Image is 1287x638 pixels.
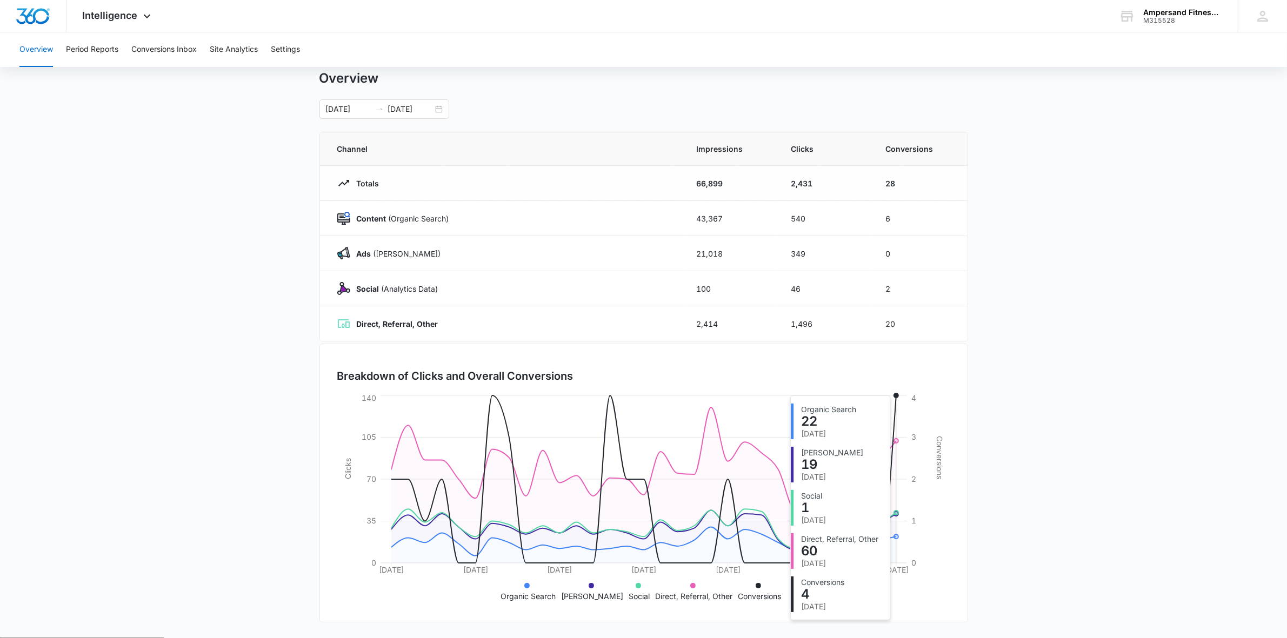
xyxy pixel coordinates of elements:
[778,306,873,341] td: 1,496
[684,201,778,236] td: 43,367
[911,393,916,402] tspan: 4
[30,17,53,26] div: v 4.0.25
[371,558,376,567] tspan: 0
[684,236,778,271] td: 21,018
[29,68,38,77] img: tab_domain_overview_orange.svg
[738,590,781,602] p: Conversions
[778,201,873,236] td: 540
[357,319,438,328] strong: Direct, Referral, Other
[684,166,778,201] td: 66,899
[357,284,379,293] strong: Social
[873,306,968,341] td: 20
[337,212,350,225] img: Content
[886,143,950,155] span: Conversions
[935,436,944,479] tspan: Conversions
[463,565,488,574] tspan: [DATE]
[799,565,824,574] tspan: [DATE]
[873,271,968,306] td: 2
[1143,17,1222,24] div: account id
[357,214,386,223] strong: Content
[778,236,873,271] td: 349
[884,565,909,574] tspan: [DATE]
[629,590,650,602] p: Social
[319,70,379,86] h1: Overview
[337,143,671,155] span: Channel
[83,10,138,21] span: Intelligence
[366,474,376,483] tspan: 70
[911,432,916,441] tspan: 3
[911,516,916,525] tspan: 1
[501,590,556,602] p: Organic Search
[357,249,371,258] strong: Ads
[791,143,860,155] span: Clicks
[1143,8,1222,17] div: account name
[337,368,574,384] h3: Breakdown of Clicks and Overall Conversions
[362,432,376,441] tspan: 105
[28,28,119,37] div: Domain: [DOMAIN_NAME]
[375,105,384,113] span: swap-right
[350,178,379,189] p: Totals
[350,283,438,294] p: (Analytics Data)
[362,393,376,402] tspan: 140
[41,69,97,76] div: Domain Overview
[684,306,778,341] td: 2,414
[119,69,182,76] div: Keywords by Traffic
[271,32,300,67] button: Settings
[911,558,916,567] tspan: 0
[631,565,656,574] tspan: [DATE]
[108,68,116,77] img: tab_keywords_by_traffic_grey.svg
[697,143,765,155] span: Impressions
[17,28,26,37] img: website_grey.svg
[715,565,740,574] tspan: [DATE]
[778,166,873,201] td: 2,431
[326,103,371,115] input: Start date
[547,565,572,574] tspan: [DATE]
[911,474,916,483] tspan: 2
[343,458,352,479] tspan: Clicks
[337,282,350,295] img: Social
[379,565,404,574] tspan: [DATE]
[366,516,376,525] tspan: 35
[337,247,350,260] img: Ads
[684,271,778,306] td: 100
[19,32,53,67] button: Overview
[350,213,449,224] p: (Organic Search)
[350,248,441,259] p: ([PERSON_NAME])
[561,590,623,602] p: [PERSON_NAME]
[873,166,968,201] td: 28
[131,32,197,67] button: Conversions Inbox
[873,236,968,271] td: 0
[873,201,968,236] td: 6
[388,103,433,115] input: End date
[655,590,732,602] p: Direct, Referral, Other
[375,105,384,113] span: to
[778,271,873,306] td: 46
[17,17,26,26] img: logo_orange.svg
[66,32,118,67] button: Period Reports
[210,32,258,67] button: Site Analytics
